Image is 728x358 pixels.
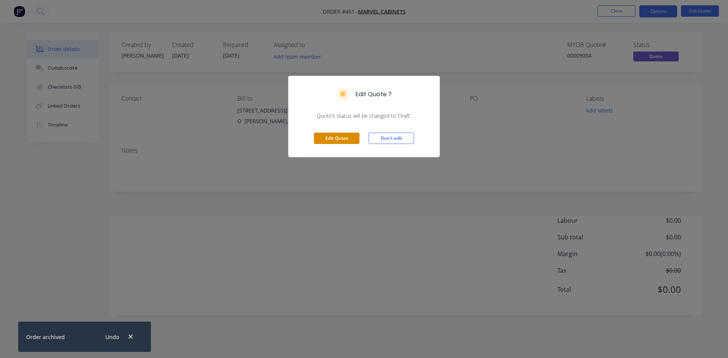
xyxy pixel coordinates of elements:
[26,333,65,341] div: Order archived
[101,332,123,342] button: Undo
[298,112,430,120] span: Quote’s status will be changed to ‘Draft’.
[356,90,392,99] h5: Edit Quote ?
[314,133,359,144] button: Edit Quote
[369,133,414,144] button: Don't edit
